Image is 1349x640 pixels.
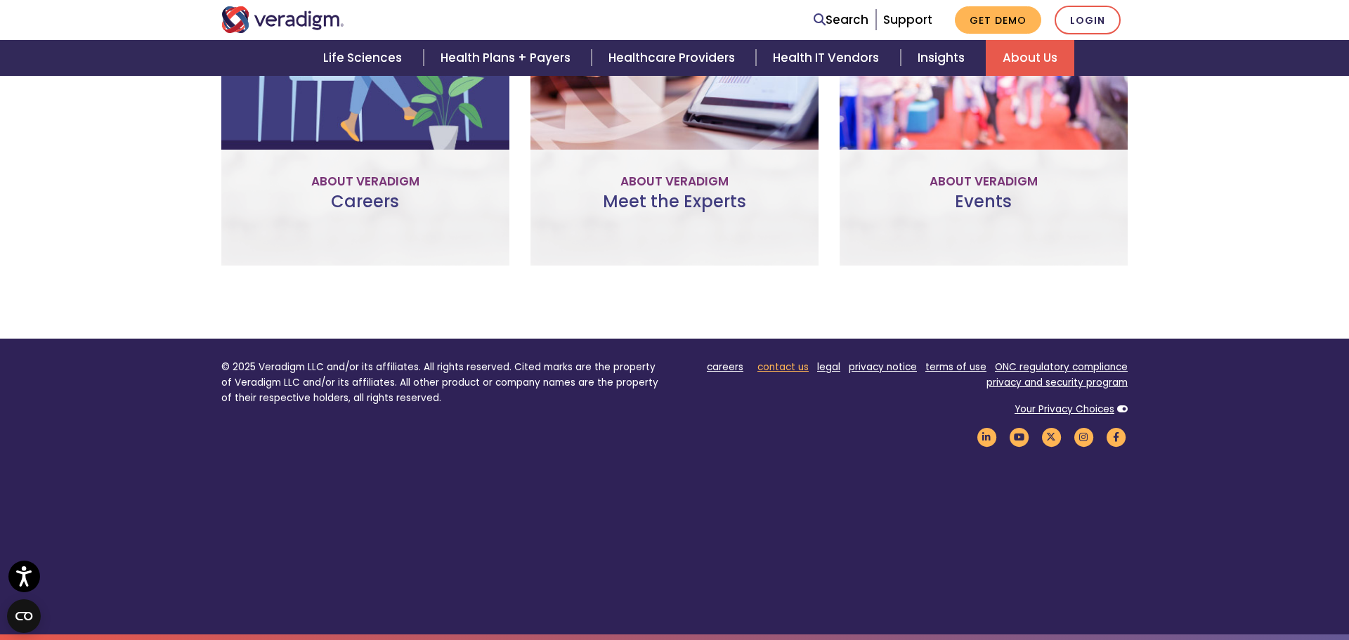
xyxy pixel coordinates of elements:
[1015,403,1114,416] a: Your Privacy Choices
[221,6,344,33] img: Veradigm logo
[986,40,1074,76] a: About Us
[986,376,1128,389] a: privacy and security program
[1071,431,1095,444] a: Veradigm Instagram Link
[955,6,1041,34] a: Get Demo
[542,192,807,233] h3: Meet the Experts
[901,40,986,76] a: Insights
[542,172,807,191] p: About Veradigm
[851,192,1116,233] h3: Events
[995,360,1128,374] a: ONC regulatory compliance
[233,172,498,191] p: About Veradigm
[925,360,986,374] a: terms of use
[814,11,868,30] a: Search
[233,192,498,233] h3: Careers
[306,40,423,76] a: Life Sciences
[1055,6,1121,34] a: Login
[817,360,840,374] a: legal
[849,360,917,374] a: privacy notice
[883,11,932,28] a: Support
[851,172,1116,191] p: About Veradigm
[707,360,743,374] a: careers
[424,40,592,76] a: Health Plans + Payers
[1039,431,1063,444] a: Veradigm Twitter Link
[7,599,41,633] button: Open CMP widget
[592,40,756,76] a: Healthcare Providers
[221,360,664,405] p: © 2025 Veradigm LLC and/or its affiliates. All rights reserved. Cited marks are the property of V...
[1007,431,1031,444] a: Veradigm YouTube Link
[975,431,998,444] a: Veradigm LinkedIn Link
[757,360,809,374] a: contact us
[1104,431,1128,444] a: Veradigm Facebook Link
[1079,539,1332,623] iframe: Drift Chat Widget
[756,40,900,76] a: Health IT Vendors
